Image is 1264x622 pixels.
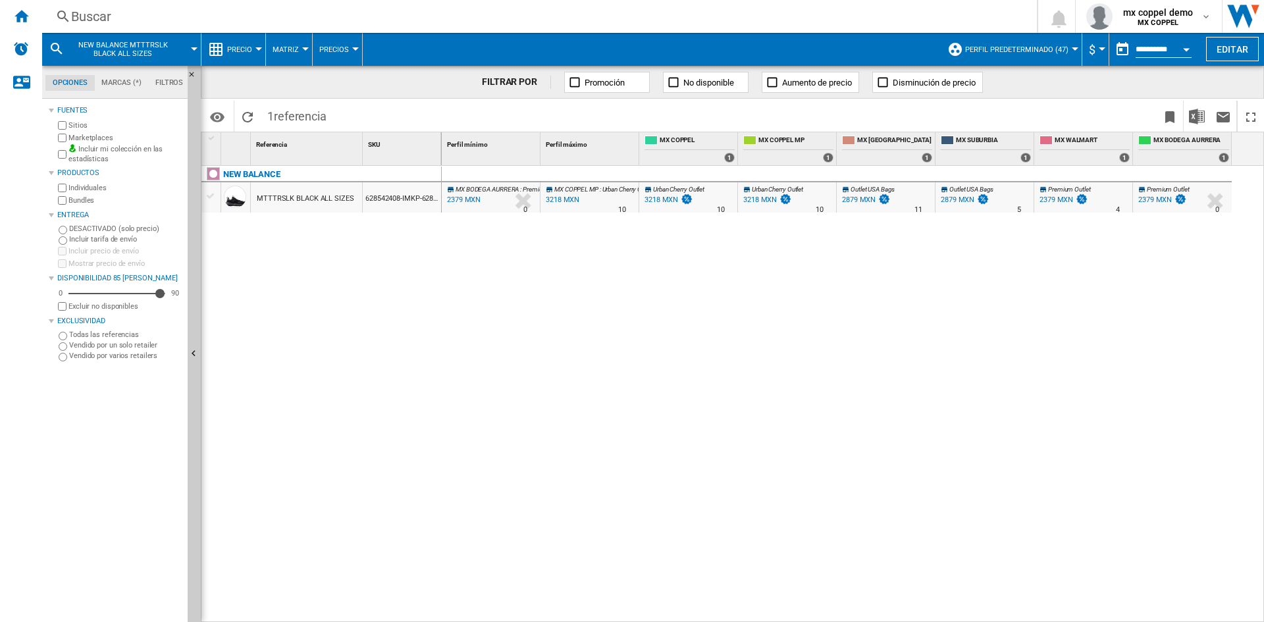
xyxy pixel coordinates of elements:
[365,132,441,153] div: SKU Sort None
[1048,186,1091,193] span: Premium Outlet
[520,186,565,193] span: : Premium Outlet
[752,186,803,193] span: Urban Cherry Outlet
[1157,101,1183,132] button: Marcar este reporte
[168,288,182,298] div: 90
[55,288,66,298] div: 0
[840,194,891,207] div: 2879 MXN
[68,287,165,300] md-slider: Disponibilidad
[148,75,190,91] md-tab-item: Filtros
[618,203,626,217] div: Tiempo de entrega : 10 días
[68,246,182,256] label: Incluir precio de envío
[59,353,67,361] input: Vendido por varios retailers
[227,45,252,54] span: Precio
[261,101,333,128] span: 1
[256,141,287,148] span: Referencia
[68,183,182,193] label: Individuales
[1138,195,1172,204] div: 2379 MXN
[58,184,66,192] input: Individuales
[445,194,481,207] div: Última actualización : miércoles, 17 de septiembre de 2025 8:58
[58,146,66,163] input: Incluir mi colección en las estadísticas
[68,195,182,205] label: Bundles
[69,234,182,244] label: Incluir tarifa de envío
[965,33,1075,66] button: Perfil predeterminado (47)
[922,153,932,163] div: 1 offers sold by MX LIVERPOOL
[717,203,725,217] div: Tiempo de entrega : 10 días
[724,153,735,163] div: 1 offers sold by MX COPPEL
[949,186,993,193] span: Outlet USA Bags
[893,78,976,88] span: Disminución de precio
[223,167,280,182] div: Haga clic para filtrar por esa marca
[1017,203,1021,217] div: Tiempo de entrega : 5 días
[69,351,182,361] label: Vendido por varios retailers
[1238,101,1264,132] button: Maximizar
[319,45,349,54] span: Precios
[59,236,67,245] input: Incluir tarifa de envío
[965,45,1068,54] span: Perfil predeterminado (47)
[857,136,932,147] span: MX [GEOGRAPHIC_DATA]
[1082,33,1109,66] md-menu: Currency
[1215,203,1219,217] div: Tiempo de entrega : 0 día
[1089,33,1102,66] button: $
[444,132,540,153] div: Perfil mínimo Sort None
[878,194,891,205] img: promotionV3.png
[1123,6,1193,19] span: mx coppel demo
[1086,3,1113,30] img: profile.jpg
[273,45,299,54] span: Matriz
[782,78,852,88] span: Aumento de precio
[642,132,737,165] div: MX COPPEL 1 offers sold by MX COPPEL
[253,132,362,153] div: Referencia Sort None
[368,141,381,148] span: SKU
[319,33,355,66] button: Precios
[1184,101,1210,132] button: Descargar en Excel
[585,78,625,88] span: Promoción
[70,41,176,58] span: NEW BALANCE MTTTRSLK BLACK ALL SIZES
[234,101,261,132] button: Recargar
[1174,36,1198,59] button: Open calendar
[523,203,527,217] div: Tiempo de entrega : 0 día
[224,132,250,153] div: Sort None
[1119,153,1130,163] div: 1 offers sold by MX WALMART
[1153,136,1229,147] span: MX BODEGA AURRERA
[273,33,305,66] div: Matriz
[1038,194,1088,207] div: 2379 MXN
[57,273,182,284] div: Disponibilidad 85 [PERSON_NAME]
[482,76,551,89] div: FILTRAR POR
[1136,132,1232,165] div: MX BODEGA AURRERA 1 offers sold by MX BODEGA AURRERA
[938,132,1034,165] div: MX SUBURBIA 1 offers sold by MX SUBURBIA
[660,136,735,147] span: MX COPPEL
[58,134,66,142] input: Marketplaces
[680,194,693,205] img: promotionV3.png
[543,132,639,153] div: Sort None
[839,132,935,165] div: MX [GEOGRAPHIC_DATA] 1 offers sold by MX LIVERPOOL
[95,75,149,91] md-tab-item: Marcas (*)
[816,203,824,217] div: Tiempo de entrega : 10 días
[69,224,182,234] label: DESACTIVADO (solo precio)
[68,301,182,311] label: Excluir no disponibles
[546,141,587,148] span: Perfil máximo
[1189,109,1205,124] img: excel-24x24.png
[444,132,540,153] div: Sort None
[57,210,182,220] div: Entrega
[663,72,749,93] button: No disponible
[59,332,67,340] input: Todas las referencias
[363,182,441,213] div: 628542408-IMKP-628542402N4074
[842,195,876,204] div: 2879 MXN
[49,33,194,66] div: NEW BALANCE MTTTRSLK BLACK ALL SIZES
[872,72,983,93] button: Disminución de precio
[762,72,859,93] button: Aumento de precio
[1219,153,1229,163] div: 1 offers sold by MX BODEGA AURRERA
[554,186,598,193] span: MX COPPEL MP
[643,194,693,207] div: 3218 MXN
[1040,195,1073,204] div: 2379 MXN
[208,33,259,66] div: Precio
[914,203,922,217] div: Tiempo de entrega : 11 días
[57,168,182,178] div: Productos
[68,120,182,130] label: Sitios
[58,302,66,311] input: Mostrar precio de envío
[823,153,833,163] div: 1 offers sold by MX COPPEL MP
[1055,136,1130,147] span: MX WALMART
[69,330,182,340] label: Todas las referencias
[204,105,230,128] button: Opciones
